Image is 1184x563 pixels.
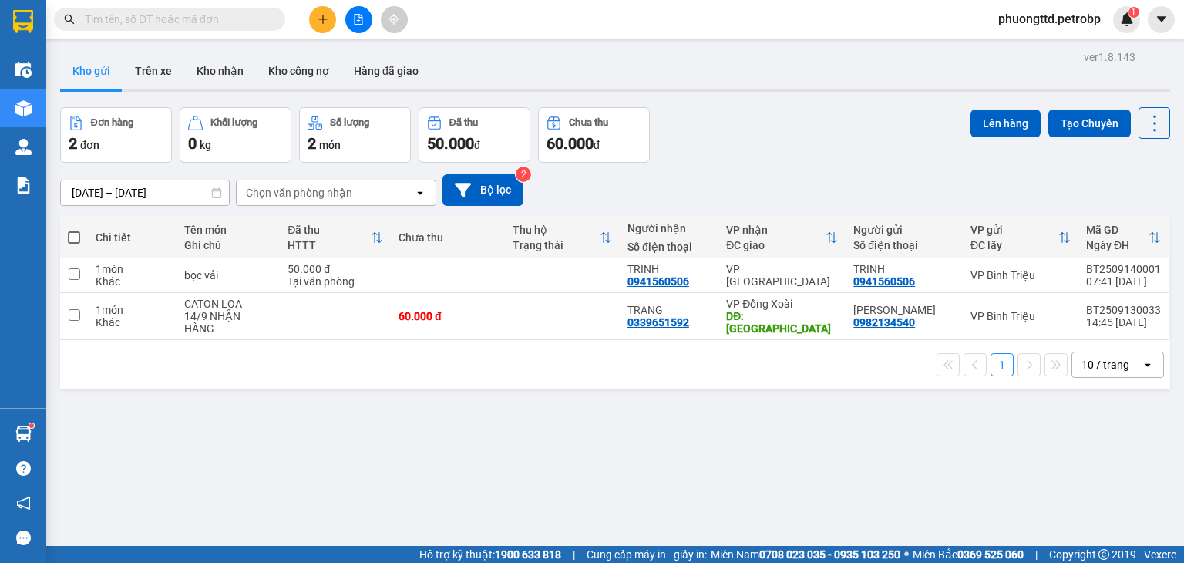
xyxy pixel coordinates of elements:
[16,496,31,511] span: notification
[1035,546,1038,563] span: |
[711,546,900,563] span: Miền Nam
[184,298,273,310] div: CATON LOA
[427,134,474,153] span: 50.000
[60,107,172,163] button: Đơn hàng2đơn
[80,139,99,151] span: đơn
[96,231,169,244] div: Chi tiết
[853,239,955,251] div: Số điện thoại
[538,107,650,163] button: Chưa thu60.000đ
[61,180,229,205] input: Select a date range.
[513,224,599,236] div: Thu hộ
[986,9,1113,29] span: phuongttd.petrobp
[1084,49,1135,66] div: ver 1.8.143
[184,52,256,89] button: Kho nhận
[1048,110,1131,137] button: Tạo Chuyến
[200,139,211,151] span: kg
[85,11,267,28] input: Tìm tên, số ĐT hoặc mã đơn
[587,546,707,563] span: Cung cấp máy in - giấy in:
[96,316,169,329] div: Khác
[13,10,33,33] img: logo-vxr
[29,423,34,428] sup: 1
[904,551,909,558] span: ⚪️
[15,426,32,442] img: warehouse-icon
[123,52,184,89] button: Trên xe
[1086,316,1161,329] div: 14:45 [DATE]
[288,263,383,275] div: 50.000 đ
[309,6,336,33] button: plus
[184,310,273,335] div: 14/9 NHẬN HÀNG
[513,239,599,251] div: Trạng thái
[1086,224,1149,236] div: Mã GD
[913,546,1024,563] span: Miền Bắc
[184,269,273,281] div: bọc vải
[726,239,826,251] div: ĐC giao
[15,139,32,155] img: warehouse-icon
[15,177,32,194] img: solution-icon
[399,231,497,244] div: Chưa thu
[547,134,594,153] span: 60.000
[299,107,411,163] button: Số lượng2món
[726,310,838,335] div: DĐ: CHỢ ĐỒNG PHÚ
[991,353,1014,376] button: 1
[594,139,600,151] span: đ
[15,62,32,78] img: warehouse-icon
[16,531,31,545] span: message
[353,14,364,25] span: file-add
[69,134,77,153] span: 2
[1086,275,1161,288] div: 07:41 [DATE]
[627,316,689,329] div: 0339651592
[399,310,497,322] div: 60.000 đ
[853,224,955,236] div: Người gửi
[246,185,352,201] div: Chọn văn phòng nhận
[957,548,1024,561] strong: 0369 525 060
[1131,7,1136,18] span: 1
[388,14,399,25] span: aim
[970,310,1071,322] div: VP Bình Triệu
[970,239,1058,251] div: ĐC lấy
[627,275,689,288] div: 0941560506
[726,224,826,236] div: VP nhận
[318,14,328,25] span: plus
[288,239,371,251] div: HTTT
[15,100,32,116] img: warehouse-icon
[573,546,575,563] span: |
[308,134,316,153] span: 2
[505,217,619,258] th: Toggle SortBy
[184,224,273,236] div: Tên món
[718,217,846,258] th: Toggle SortBy
[16,461,31,476] span: question-circle
[288,275,383,288] div: Tại văn phòng
[474,139,480,151] span: đ
[1120,12,1134,26] img: icon-new-feature
[345,6,372,33] button: file-add
[1098,549,1109,560] span: copyright
[414,187,426,199] svg: open
[180,107,291,163] button: Khối lượng0kg
[970,269,1071,281] div: VP Bình Triệu
[96,304,169,316] div: 1 món
[341,52,431,89] button: Hàng đã giao
[970,224,1058,236] div: VP gửi
[627,241,711,253] div: Số điện thoại
[516,167,531,182] sup: 2
[853,263,955,275] div: TRINH
[569,117,608,128] div: Chưa thu
[96,275,169,288] div: Khác
[726,298,838,310] div: VP Đồng Xoài
[1142,359,1154,371] svg: open
[184,239,273,251] div: Ghi chú
[495,548,561,561] strong: 1900 633 818
[188,134,197,153] span: 0
[759,548,900,561] strong: 0708 023 035 - 0935 103 250
[319,139,341,151] span: món
[853,275,915,288] div: 0941560506
[381,6,408,33] button: aim
[853,316,915,329] div: 0982134540
[1128,7,1139,18] sup: 1
[963,217,1078,258] th: Toggle SortBy
[330,117,369,128] div: Số lượng
[419,107,530,163] button: Đã thu50.000đ
[627,304,711,316] div: TRANG
[853,304,955,316] div: TRẦN DŨNG
[1078,217,1169,258] th: Toggle SortBy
